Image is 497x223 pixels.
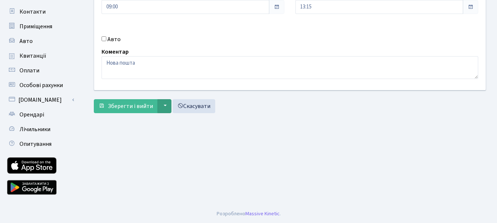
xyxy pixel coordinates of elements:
span: Особові рахунки [19,81,63,89]
a: Орендарі [4,107,77,122]
span: Опитування [19,140,52,148]
a: [DOMAIN_NAME] [4,93,77,107]
button: Зберегти і вийти [94,99,158,113]
a: Контакти [4,4,77,19]
span: Авто [19,37,33,45]
a: Лічильники [4,122,77,137]
a: Особові рахунки [4,78,77,93]
a: Квитанції [4,48,77,63]
a: Скасувати [173,99,215,113]
a: Оплати [4,63,77,78]
a: Опитування [4,137,77,151]
span: Квитанції [19,52,46,60]
div: Розроблено . [217,210,281,218]
span: Зберегти і вийти [108,102,153,110]
span: Приміщення [19,22,52,30]
span: Контакти [19,8,46,16]
span: Лічильники [19,125,50,133]
span: Оплати [19,66,39,75]
a: Авто [4,34,77,48]
label: Авто [107,35,121,44]
span: Орендарі [19,111,44,119]
label: Коментар [102,47,129,56]
a: Massive Kinetic [245,210,280,217]
a: Приміщення [4,19,77,34]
